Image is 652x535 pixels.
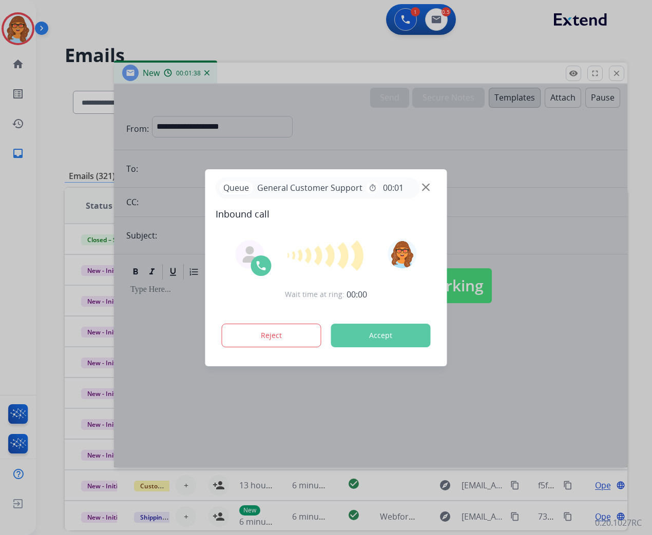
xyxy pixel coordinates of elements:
[253,182,367,194] span: General Customer Support
[216,207,437,221] span: Inbound call
[255,260,267,272] img: call-icon
[369,184,377,192] mat-icon: timer
[595,517,642,529] p: 0.20.1027RC
[220,182,253,194] p: Queue
[222,324,321,347] button: Reject
[383,182,404,194] span: 00:01
[331,324,431,347] button: Accept
[242,246,258,263] img: agent-avatar
[347,288,367,301] span: 00:00
[285,289,344,300] span: Wait time at ring:
[388,240,416,268] img: avatar
[422,183,430,191] img: close-button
